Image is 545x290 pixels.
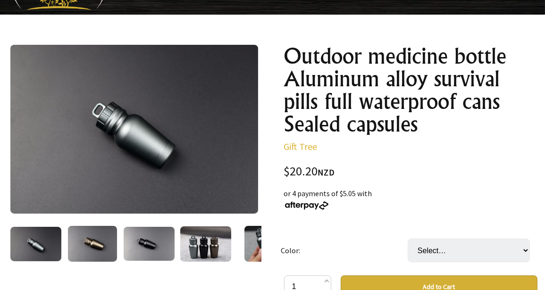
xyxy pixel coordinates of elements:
td: Color: [281,225,408,275]
span: NZD [318,167,335,178]
h1: Outdoor medicine bottle Aluminum alloy survival pills full waterproof cans Sealed capsules [284,45,538,135]
img: Afterpay [284,201,329,210]
img: Outdoor medicine bottle Aluminum alloy survival pills full waterproof cans Sealed capsules [10,45,258,214]
img: Outdoor medicine bottle Aluminum alloy survival pills full waterproof cans Sealed capsules [180,226,231,262]
img: Outdoor medicine bottle Aluminum alloy survival pills full waterproof cans Sealed capsules [68,226,117,262]
div: or 4 payments of $5.05 with [284,188,538,210]
img: Outdoor medicine bottle Aluminum alloy survival pills full waterproof cans Sealed capsules [244,226,280,262]
img: Outdoor medicine bottle Aluminum alloy survival pills full waterproof cans Sealed capsules [124,227,175,261]
div: $20.20 [284,166,538,178]
img: Outdoor medicine bottle Aluminum alloy survival pills full waterproof cans Sealed capsules [10,227,61,262]
a: Gift Tree [284,141,318,152]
